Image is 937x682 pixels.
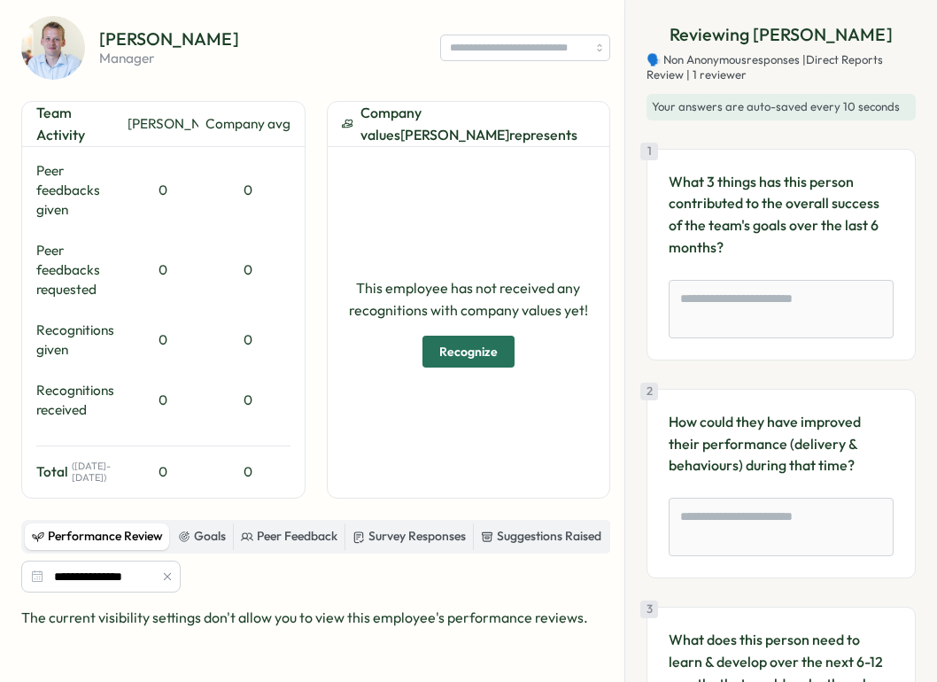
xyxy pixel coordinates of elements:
[669,411,894,477] p: How could they have improved their performance (delivery & behaviours) during that time?
[32,527,163,546] div: Performance Review
[36,321,120,360] div: Recognitions given
[36,241,120,299] div: Peer feedbacks requested
[422,336,515,368] button: Recognize
[21,607,588,629] p: The current visibility settings don't allow you to view this employee's performance reviews.
[647,52,916,83] span: 🗣️ Non Anonymous responses | Direct Reports Review | 1 reviewer
[36,381,120,420] div: Recognitions received
[669,171,894,259] p: What 3 things has this person contributed to the overall success of the team's goals over the las...
[241,527,337,546] div: Peer Feedback
[439,337,498,367] span: Recognize
[99,51,239,65] p: manager
[640,601,658,618] div: 3
[205,462,290,482] div: 0
[128,260,198,280] div: 0
[72,461,120,484] span: ( [DATE] - [DATE] )
[21,16,85,80] img: Thomas Clark
[205,330,290,350] div: 0
[205,181,290,200] div: 0
[36,462,68,482] span: Total
[640,143,658,160] div: 1
[481,527,601,546] div: Suggestions Raised
[128,462,198,482] div: 0
[36,161,120,220] div: Peer feedbacks given
[670,21,893,49] p: Reviewing [PERSON_NAME]
[205,260,290,280] div: 0
[652,99,900,113] span: Your answers are auto-saved every 10 seconds
[99,30,239,48] p: [PERSON_NAME]
[342,277,596,322] p: This employee has not received any recognitions with company values yet!
[352,527,466,546] div: Survey Responses
[128,181,198,200] div: 0
[178,527,226,546] div: Goals
[360,102,595,146] span: Company values [PERSON_NAME] represents
[36,102,120,146] div: Team Activity
[205,114,290,134] div: Company avg
[128,330,198,350] div: 0
[205,391,290,410] div: 0
[128,114,198,134] div: [PERSON_NAME]
[128,391,198,410] div: 0
[640,383,658,400] div: 2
